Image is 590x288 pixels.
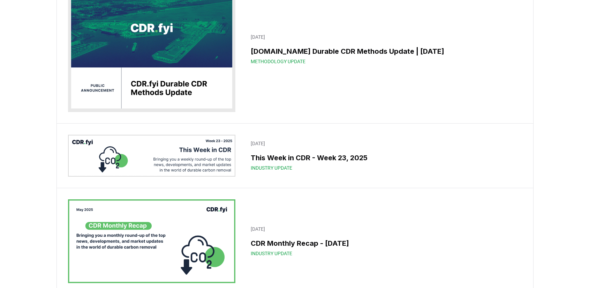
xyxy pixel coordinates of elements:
a: [DATE][DOMAIN_NAME] Durable CDR Methods Update | [DATE]Methodology Update [247,29,522,69]
img: This Week in CDR - Week 23, 2025 blog post image [68,135,235,177]
p: [DATE] [251,226,518,232]
h3: CDR Monthly Recap - [DATE] [251,238,518,249]
h3: [DOMAIN_NAME] Durable CDR Methods Update | [DATE] [251,46,518,57]
h3: This Week in CDR - Week 23, 2025 [251,153,518,163]
img: CDR Monthly Recap - May 2025 blog post image [68,199,235,283]
a: [DATE]CDR Monthly Recap - [DATE]Industry Update [247,221,522,261]
a: [DATE]This Week in CDR - Week 23, 2025Industry Update [247,136,522,176]
span: Methodology Update [251,58,305,65]
p: [DATE] [251,140,518,147]
span: Industry Update [251,250,292,257]
span: Industry Update [251,164,292,171]
p: [DATE] [251,34,518,40]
